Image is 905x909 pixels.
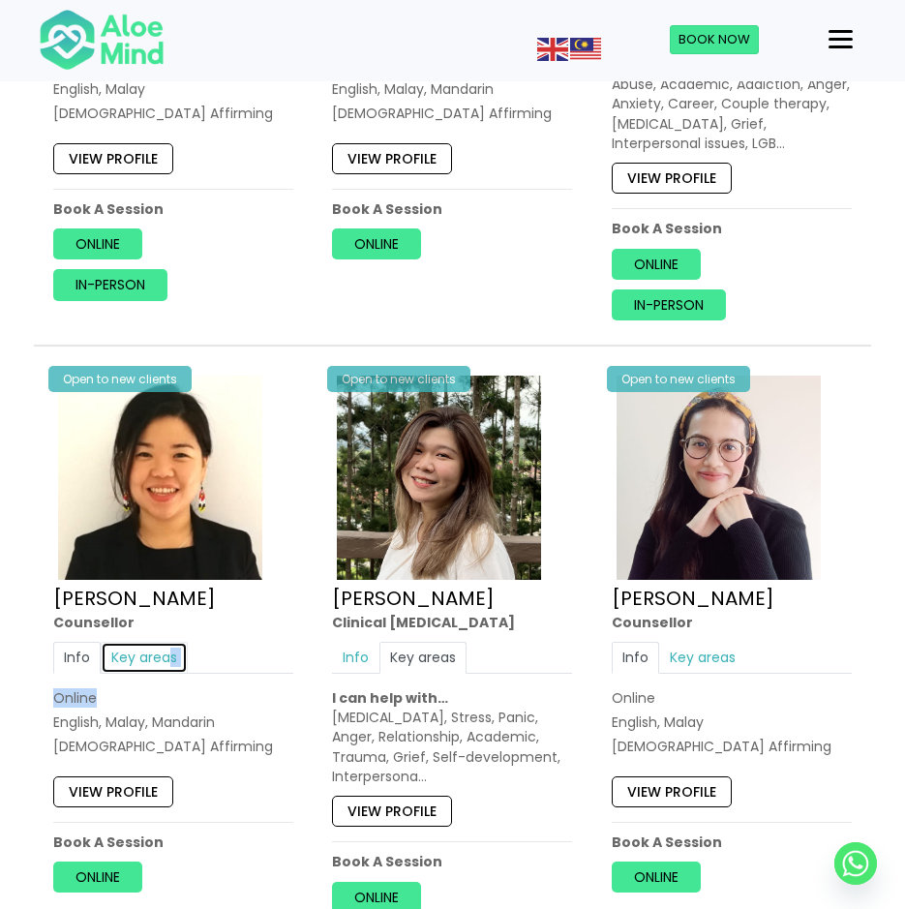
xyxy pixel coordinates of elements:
img: Kelly Clinical Psychologist [337,376,541,580]
div: Clinical [MEDICAL_DATA] [332,614,572,633]
a: Online [612,863,701,894]
p: English, Malay [612,712,852,732]
div: Open to new clients [327,366,470,392]
p: English, Malay [53,79,293,99]
div: Abuse, Academic, Addiction, Anger, Anxiety, Career, Couple therapy, [MEDICAL_DATA], Grief, Interp... [612,75,852,153]
a: English [537,39,570,58]
div: [MEDICAL_DATA], Stress, Panic, Anger, Relationship, Academic, Trauma, Grief, Self-development, In... [332,708,572,786]
img: en [537,38,568,61]
a: [PERSON_NAME] [332,586,495,613]
div: Open to new clients [48,366,192,392]
a: Info [332,643,379,674]
a: Key areas [379,643,467,674]
a: View profile [53,776,173,807]
a: View profile [53,143,173,174]
a: View profile [612,163,732,194]
p: I can help with… [332,688,572,708]
button: Menu [821,23,860,56]
p: Book A Session [332,199,572,219]
img: Therapist Photo Update [617,376,821,580]
img: Karen Counsellor [58,376,262,580]
div: Counsellor [612,614,852,633]
a: In-person [612,289,726,320]
img: ms [570,38,601,61]
div: Online [53,688,293,708]
a: Online [53,863,142,894]
div: Counsellor [53,614,293,633]
div: [DEMOGRAPHIC_DATA] Affirming [332,104,572,123]
span: Book Now [679,30,750,48]
a: Online [53,228,142,259]
a: View profile [612,776,732,807]
div: [DEMOGRAPHIC_DATA] Affirming [612,738,852,757]
a: Whatsapp [834,842,877,885]
p: Book A Session [53,833,293,852]
a: View profile [332,797,452,828]
a: [PERSON_NAME] [53,586,216,613]
div: Online [612,688,852,708]
a: Info [612,643,659,674]
p: Book A Session [612,220,852,239]
a: [PERSON_NAME] [612,586,774,613]
a: Online [612,249,701,280]
a: Online [332,228,421,259]
a: Malay [570,39,603,58]
a: Key areas [101,643,188,674]
p: Book A Session [53,199,293,219]
a: View profile [332,143,452,174]
p: English, Malay, Mandarin [53,712,293,732]
div: [DEMOGRAPHIC_DATA] Affirming [53,738,293,757]
a: Key areas [659,643,746,674]
p: English, Malay, Mandarin [332,79,572,99]
a: Book Now [670,25,759,54]
p: Book A Session [612,833,852,852]
div: [DEMOGRAPHIC_DATA] Affirming [53,104,293,123]
img: Aloe mind Logo [39,8,165,72]
p: Book A Session [332,853,572,872]
div: Open to new clients [607,366,750,392]
a: In-person [53,270,167,301]
a: Info [53,643,101,674]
